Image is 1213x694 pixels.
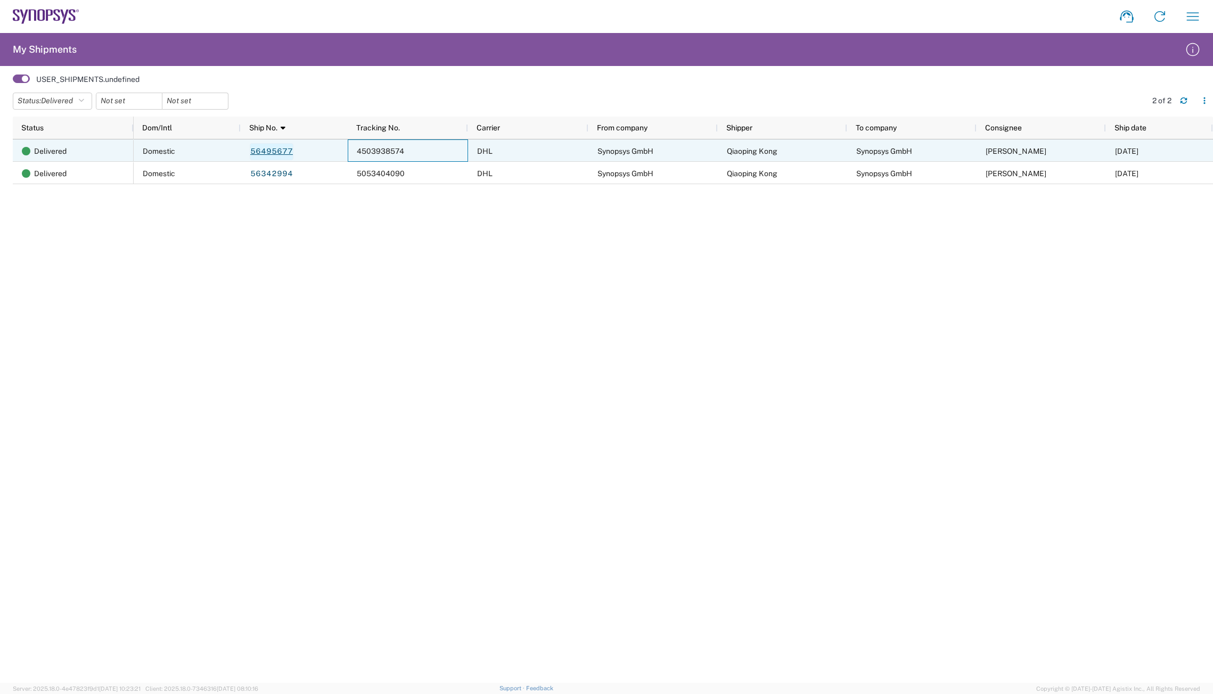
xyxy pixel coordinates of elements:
[477,169,493,178] span: DHL
[526,685,553,691] a: Feedback
[13,43,77,56] h2: My Shipments
[477,123,500,132] span: Carrier
[985,123,1022,132] span: Consignee
[143,147,175,155] span: Domestic
[356,123,400,132] span: Tracking No.
[856,169,912,178] span: Synopsys GmbH
[1114,123,1146,132] span: Ship date
[1115,147,1138,155] span: 08/18/2025
[145,685,258,692] span: Client: 2025.18.0-7346316
[21,123,44,132] span: Status
[217,685,258,692] span: [DATE] 08:10:16
[34,162,67,185] span: Delivered
[13,685,141,692] span: Server: 2025.18.0-4e47823f9d1
[99,685,141,692] span: [DATE] 10:23:21
[986,147,1046,155] span: Aditya Goyal
[96,93,162,109] input: Not set
[1152,96,1171,105] div: 2 of 2
[250,143,293,160] a: 56495677
[597,147,653,155] span: Synopsys GmbH
[13,93,92,110] button: Status:Delivered
[34,140,67,162] span: Delivered
[597,123,648,132] span: From company
[727,169,777,178] span: Qiaoping Kong
[727,147,777,155] span: Qiaoping Kong
[477,147,493,155] span: DHL
[142,123,172,132] span: Dom/Intl
[856,123,897,132] span: To company
[250,166,293,183] a: 56342994
[41,96,73,105] span: Delivered
[143,169,175,178] span: Domestic
[36,75,140,84] label: USER_SHIPMENTS.undefined
[357,169,405,178] span: 5053404090
[357,147,404,155] span: 4503938574
[249,123,277,132] span: Ship No.
[499,685,526,691] a: Support
[162,93,228,109] input: Not set
[1115,169,1138,178] span: 07/31/2025
[856,147,912,155] span: Synopsys GmbH
[986,169,1046,178] span: Claudia Witzel
[726,123,752,132] span: Shipper
[597,169,653,178] span: Synopsys GmbH
[1036,684,1200,693] span: Copyright © [DATE]-[DATE] Agistix Inc., All Rights Reserved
